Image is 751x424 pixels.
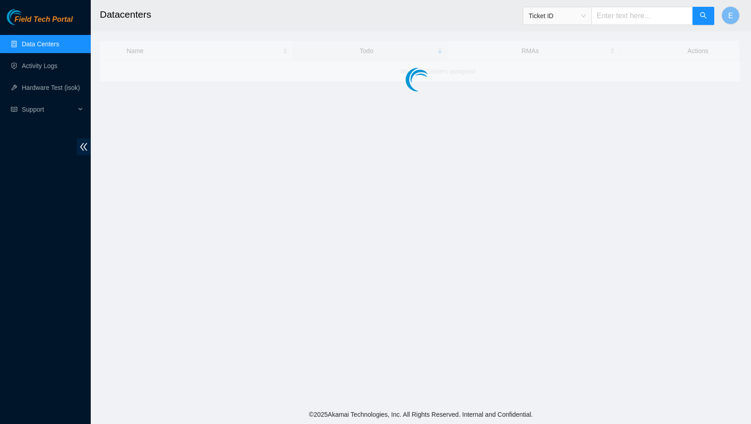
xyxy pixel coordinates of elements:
span: search [700,12,707,20]
a: Data Centers [22,40,59,48]
button: E [722,6,740,25]
a: Activity Logs [22,62,58,69]
img: Akamai Technologies [7,9,46,25]
a: Hardware Test (isok) [22,84,80,91]
span: Ticket ID [529,9,586,23]
a: Akamai TechnologiesField Tech Portal [7,16,73,28]
span: E [728,10,733,21]
span: Support [22,100,75,118]
span: double-left [77,138,91,155]
span: read [11,106,17,113]
input: Enter text here... [591,7,693,25]
button: search [692,7,714,25]
span: Field Tech Portal [15,15,73,24]
footer: © 2025 Akamai Technologies, Inc. All Rights Reserved. Internal and Confidential. [91,405,751,424]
